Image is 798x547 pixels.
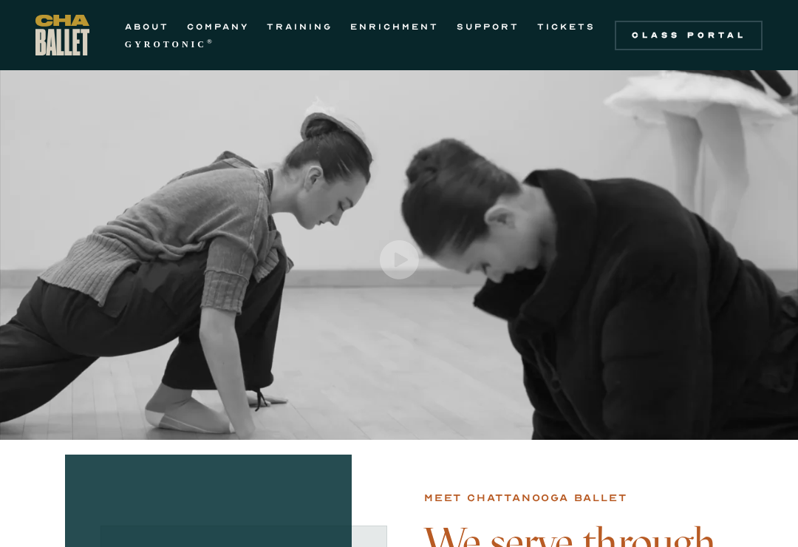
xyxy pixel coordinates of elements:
a: ENRICHMENT [350,18,439,35]
a: TICKETS [537,18,596,35]
a: home [35,15,89,55]
a: Class Portal [615,21,763,50]
strong: GYROTONIC [125,39,207,50]
sup: ® [207,38,215,45]
div: Class Portal [624,30,754,41]
a: ABOUT [125,18,169,35]
a: COMPANY [187,18,249,35]
div: Meet chattanooga ballet [424,489,627,507]
a: SUPPORT [457,18,519,35]
a: GYROTONIC® [125,35,215,53]
a: TRAINING [267,18,332,35]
